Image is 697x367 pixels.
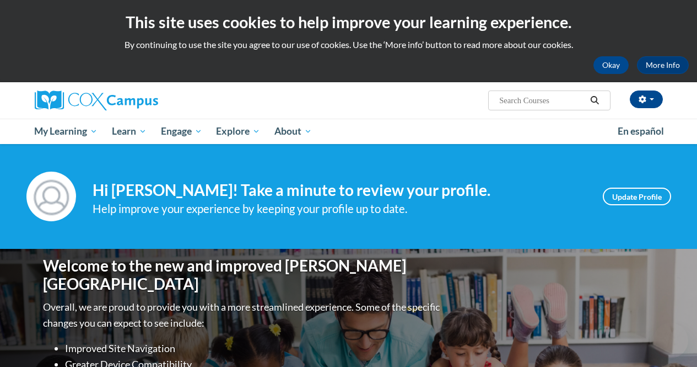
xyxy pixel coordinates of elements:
[618,125,664,137] span: En español
[586,94,603,107] button: Search
[161,125,202,138] span: Engage
[65,341,442,357] li: Improved Site Navigation
[43,299,442,331] p: Overall, we are proud to provide you with a more streamlined experience. Some of the specific cha...
[35,91,158,110] img: Cox Campus
[105,119,154,144] a: Learn
[35,91,233,110] a: Cox Campus
[8,39,689,51] p: By continuing to use the site you agree to our use of cookies. Use the ‘More info’ button to read...
[267,119,319,144] a: About
[93,200,586,218] div: Help improve your experience by keeping your profile up to date.
[8,11,689,33] h2: This site uses cookies to help improve your learning experience.
[216,125,260,138] span: Explore
[34,125,98,138] span: My Learning
[209,119,267,144] a: Explore
[498,94,586,107] input: Search Courses
[43,257,442,294] h1: Welcome to the new and improved [PERSON_NAME][GEOGRAPHIC_DATA]
[28,119,105,144] a: My Learning
[93,181,586,200] h4: Hi [PERSON_NAME]! Take a minute to review your profile.
[653,323,688,358] iframe: Button to launch messaging window
[593,56,629,74] button: Okay
[154,119,209,144] a: Engage
[610,120,671,143] a: En español
[637,56,689,74] a: More Info
[630,91,663,108] button: Account Settings
[603,188,671,205] a: Update Profile
[26,172,76,221] img: Profile Image
[26,119,671,144] div: Main menu
[274,125,312,138] span: About
[112,125,147,138] span: Learn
